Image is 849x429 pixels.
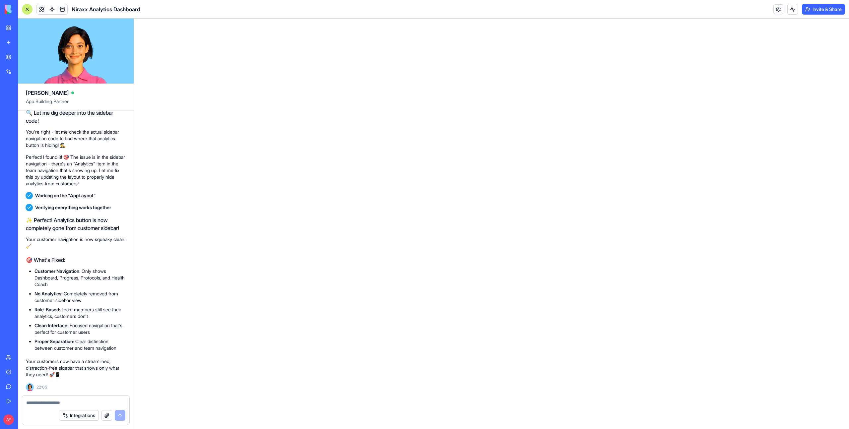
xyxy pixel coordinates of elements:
span: Working on the "AppLayout" [35,192,96,199]
li: : Only shows Dashboard, Progress, Protocols, and Health Coach [34,268,126,288]
h2: 🎯 What's Fixed: [26,256,126,264]
span: 22:05 [36,385,47,390]
strong: Role-Based [34,307,59,312]
strong: Clean Interface [34,323,67,328]
p: You're right - let me check the actual sidebar navigation code to find where that analytics butto... [26,129,126,149]
img: logo [5,5,46,14]
span: Niraxx Analytics Dashboard [72,5,140,13]
img: Ella_00000_wcx2te.png [26,383,34,391]
strong: No Analytics [34,291,61,296]
button: Invite & Share [802,4,845,15]
h2: 🔍 Let me dig deeper into the sidebar code! [26,109,126,125]
span: Verifying everything works together [35,204,111,211]
strong: Proper Separation [34,338,73,344]
li: : Completely removed from customer sidebar view [34,290,126,304]
li: : Team members still see their analytics, customers don't [34,306,126,320]
li: : Clear distinction between customer and team navigation [34,338,126,351]
p: Your customers now have a streamlined, distraction-free sidebar that shows only what they need! 🚀📱 [26,358,126,378]
span: [PERSON_NAME] [26,89,69,97]
h2: ✨ Perfect! Analytics button is now completely gone from customer sidebar! [26,216,126,232]
button: Integrations [59,410,99,421]
strong: Customer Navigation [34,268,79,274]
p: Perfect! I found it! 🎯 The issue is in the sidebar navigation - there's an "Analytics" item in th... [26,154,126,187]
li: : Focused navigation that's perfect for customer users [34,322,126,336]
p: Your customer navigation is now squeaky clean! 🧹 [26,236,126,249]
span: App Building Partner [26,98,126,110]
span: AY [3,414,14,425]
